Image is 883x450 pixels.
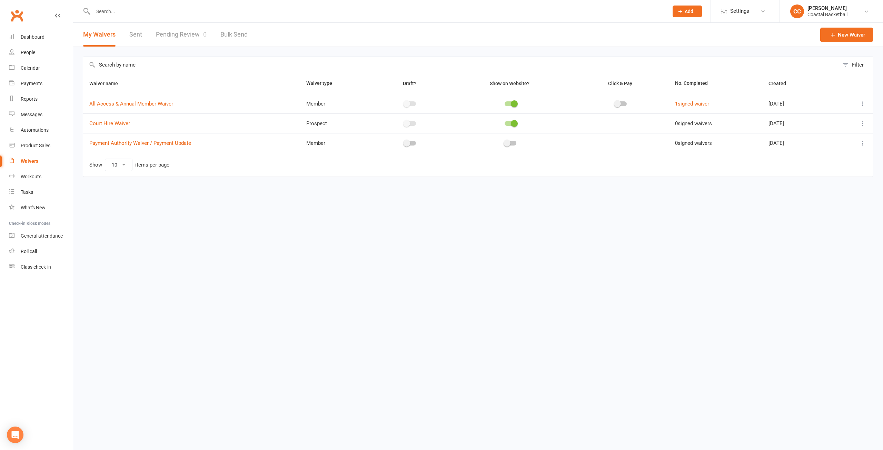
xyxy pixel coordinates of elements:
button: Waiver name [89,79,126,88]
a: All-Access & Annual Member Waiver [89,101,173,107]
td: Member [300,94,373,113]
div: items per page [135,162,169,168]
div: Waivers [21,158,38,164]
a: Court Hire Waiver [89,120,130,127]
td: [DATE] [762,133,834,153]
span: 0 [203,31,207,38]
a: Dashboard [9,29,73,45]
span: Show on Website? [490,81,529,86]
a: Payments [9,76,73,91]
button: Click & Pay [602,79,640,88]
button: Created [768,79,794,88]
div: Reports [21,96,38,102]
span: 0 signed waivers [675,120,712,127]
div: Calendar [21,65,40,71]
button: Show on Website? [484,79,537,88]
div: General attendance [21,233,63,239]
a: Waivers [9,153,73,169]
a: Reports [9,91,73,107]
span: 0 signed waivers [675,140,712,146]
button: Filter [839,57,873,73]
th: No. Completed [669,73,763,94]
span: Waiver name [89,81,126,86]
button: My Waivers [83,23,116,47]
span: Click & Pay [608,81,632,86]
a: Sent [129,23,142,47]
div: Roll call [21,249,37,254]
div: What's New [21,205,46,210]
a: Calendar [9,60,73,76]
div: Open Intercom Messenger [7,427,23,443]
div: Coastal Basketball [807,11,847,18]
td: Prospect [300,113,373,133]
div: CC [790,4,804,18]
a: People [9,45,73,60]
div: Workouts [21,174,41,179]
div: Tasks [21,189,33,195]
th: Waiver type [300,73,373,94]
a: 1signed waiver [675,101,709,107]
td: Member [300,133,373,153]
span: Draft? [403,81,416,86]
td: [DATE] [762,94,834,113]
button: Draft? [397,79,424,88]
div: Filter [852,61,864,69]
div: Automations [21,127,49,133]
a: Roll call [9,244,73,259]
a: Workouts [9,169,73,184]
div: Show [89,159,169,171]
div: People [21,50,35,55]
a: Pending Review0 [156,23,207,47]
a: What's New [9,200,73,216]
a: General attendance kiosk mode [9,228,73,244]
span: Created [768,81,794,86]
a: Automations [9,122,73,138]
a: Product Sales [9,138,73,153]
a: Clubworx [8,7,26,24]
div: Product Sales [21,143,50,148]
div: Dashboard [21,34,44,40]
a: Payment Authority Waiver / Payment Update [89,140,191,146]
a: New Waiver [820,28,873,42]
div: [PERSON_NAME] [807,5,847,11]
button: Add [673,6,702,17]
div: Payments [21,81,42,86]
a: Class kiosk mode [9,259,73,275]
td: [DATE] [762,113,834,133]
span: Add [685,9,693,14]
input: Search by name [83,57,839,73]
input: Search... [91,7,664,16]
span: Settings [730,3,749,19]
div: Class check-in [21,264,51,270]
a: Tasks [9,184,73,200]
a: Messages [9,107,73,122]
div: Messages [21,112,42,117]
a: Bulk Send [220,23,248,47]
